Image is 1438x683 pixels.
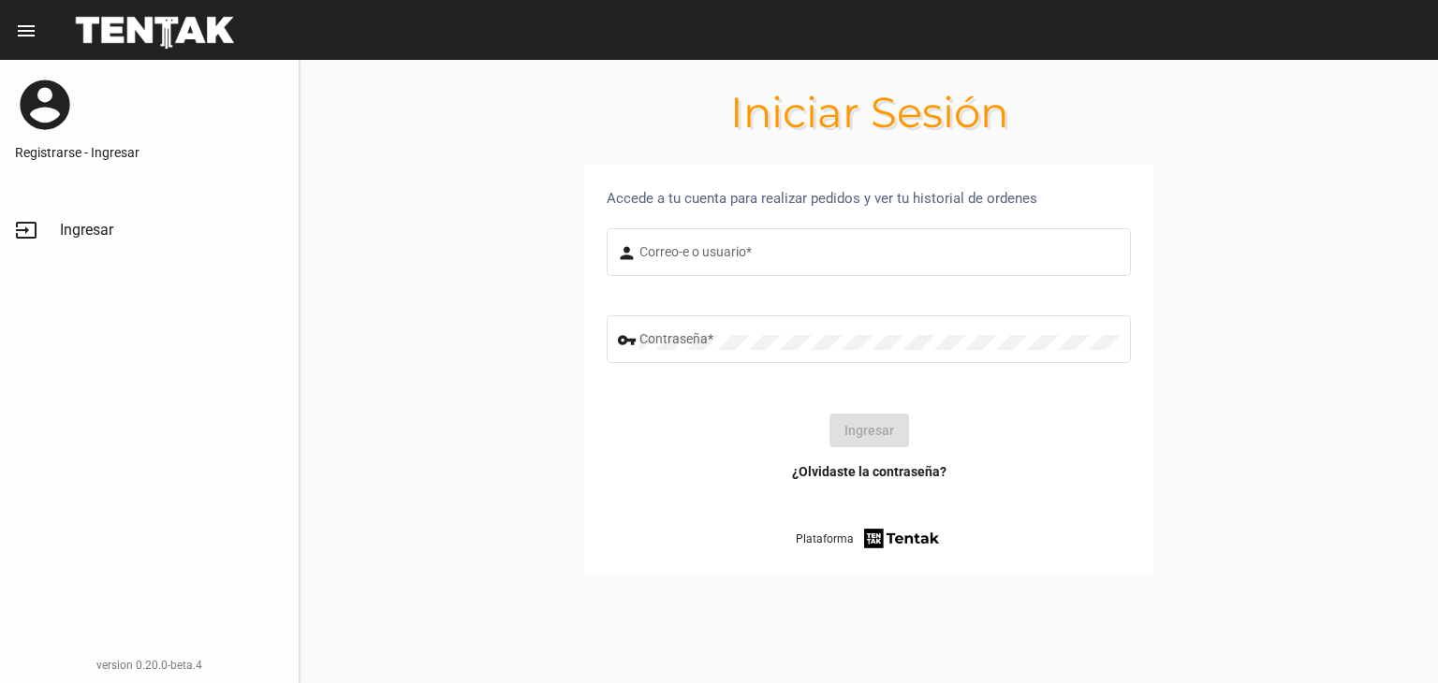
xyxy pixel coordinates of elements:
a: ¿Olvidaste la contraseña? [792,462,946,481]
mat-icon: person [617,242,639,265]
div: version 0.20.0-beta.4 [15,656,284,675]
span: Ingresar [60,221,113,240]
span: Plataforma [796,530,854,548]
a: Plataforma [796,526,943,551]
div: Accede a tu cuenta para realizar pedidos y ver tu historial de ordenes [607,187,1131,210]
mat-icon: vpn_key [617,329,639,352]
a: Registrarse - Ingresar [15,143,284,162]
mat-icon: account_circle [15,75,75,135]
img: tentak-firm.png [861,526,942,551]
mat-icon: input [15,219,37,241]
button: Ingresar [829,414,909,447]
h1: Iniciar Sesión [300,97,1438,127]
mat-icon: menu [15,20,37,42]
